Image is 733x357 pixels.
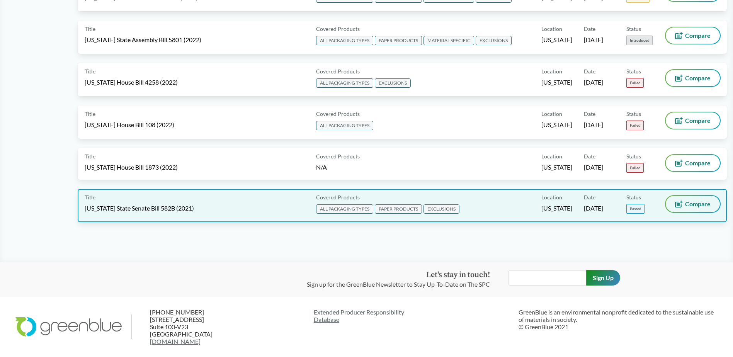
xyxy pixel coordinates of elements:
button: Compare [666,70,720,86]
span: Location [541,67,562,75]
span: Covered Products [316,110,360,118]
span: [US_STATE] State Assembly Bill 5801 (2022) [85,36,201,44]
span: Covered Products [316,25,360,33]
span: Compare [685,32,711,39]
span: Compare [685,201,711,207]
span: [DATE] [584,78,603,87]
strong: Let's stay in touch! [426,270,490,280]
span: Location [541,25,562,33]
span: [US_STATE] [541,36,572,44]
span: Covered Products [316,193,360,201]
span: PAPER PRODUCTS [375,36,422,45]
span: EXCLUSIONS [423,204,459,214]
span: Date [584,193,595,201]
span: EXCLUSIONS [476,36,512,45]
span: [DATE] [584,204,603,212]
button: Compare [666,27,720,44]
span: Covered Products [316,152,360,160]
p: GreenBlue is an environmental nonprofit dedicated to the sustainable use of materials in society.... [519,308,718,331]
span: [US_STATE] [541,204,572,212]
span: Title [85,110,95,118]
span: Failed [626,121,644,130]
button: Compare [666,155,720,171]
span: ALL PACKAGING TYPES [316,121,373,130]
button: Compare [666,196,720,212]
span: Location [541,193,562,201]
span: Compare [685,75,711,81]
span: [US_STATE] [541,78,572,87]
span: ALL PACKAGING TYPES [316,78,373,88]
span: Compare [685,117,711,124]
span: [US_STATE] [541,163,572,172]
span: [DATE] [584,36,603,44]
span: Title [85,152,95,160]
p: Sign up for the GreenBlue Newsletter to Stay Up-To-Date on The SPC [307,280,490,289]
span: Status [626,193,641,201]
span: Date [584,25,595,33]
span: Failed [626,163,644,173]
span: Location [541,110,562,118]
span: [DATE] [584,121,603,129]
span: [US_STATE] [541,121,572,129]
span: Status [626,110,641,118]
span: Covered Products [316,67,360,75]
span: Introduced [626,36,653,45]
span: Title [85,25,95,33]
span: MATERIAL SPECIFIC [423,36,474,45]
span: [DATE] [584,163,603,172]
p: [PHONE_NUMBER] [STREET_ADDRESS] Suite 100-V23 [GEOGRAPHIC_DATA] [150,308,243,345]
span: Status [626,25,641,33]
span: Location [541,152,562,160]
span: [US_STATE] State Senate Bill 582B (2021) [85,204,194,212]
a: Extended Producer ResponsibilityDatabase [314,308,513,323]
span: EXCLUSIONS [375,78,411,88]
span: Failed [626,78,644,88]
span: PAPER PRODUCTS [375,204,422,214]
span: ALL PACKAGING TYPES [316,36,373,45]
span: Passed [626,204,645,214]
span: Date [584,67,595,75]
span: Date [584,152,595,160]
span: Status [626,67,641,75]
span: ALL PACKAGING TYPES [316,204,373,214]
span: N/A [316,163,327,171]
input: Sign Up [586,270,620,286]
span: Title [85,67,95,75]
span: Status [626,152,641,160]
span: Date [584,110,595,118]
span: [US_STATE] House Bill 4258 (2022) [85,78,178,87]
span: Compare [685,160,711,166]
span: [US_STATE] House Bill 108 (2022) [85,121,174,129]
a: [DOMAIN_NAME] [150,338,201,345]
span: [US_STATE] House Bill 1873 (2022) [85,163,178,172]
span: Title [85,193,95,201]
button: Compare [666,112,720,129]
